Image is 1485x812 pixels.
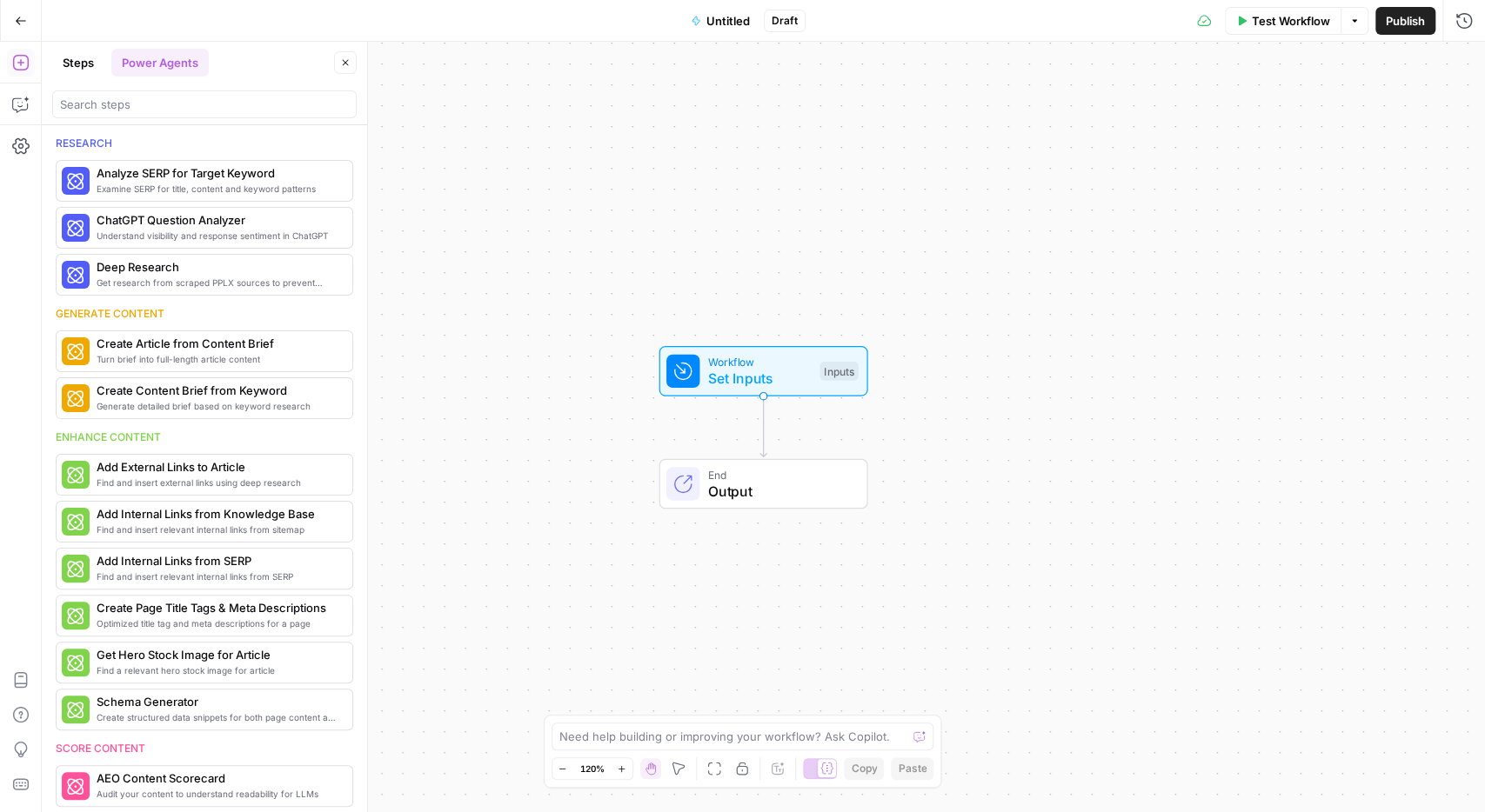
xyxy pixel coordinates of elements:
span: Find and insert relevant internal links from SERP [97,569,338,583]
span: Create structured data snippets for both page content and images [97,710,338,724]
div: Research [56,136,353,151]
span: Examine SERP for title, content and keyword patterns [97,182,338,196]
span: Untitled [706,12,750,30]
div: Score content [56,741,353,756]
span: Copy [851,761,877,776]
button: Untitled [680,7,760,35]
div: Generate content [56,306,353,322]
g: Edge from start to end [760,396,766,456]
span: End [708,466,850,483]
button: Copy [844,757,884,780]
div: EndOutput [602,459,926,509]
span: Deep Research [97,258,338,276]
span: Add Internal Links from Knowledge Base [97,505,338,522]
span: Audit your content to understand readability for LLMs [97,787,338,801]
span: Get research from scraped PPLX sources to prevent source [MEDICAL_DATA] [97,276,338,290]
span: Get Hero Stock Image for Article [97,646,338,663]
span: Add Internal Links from SERP [97,552,338,569]
span: Understand visibility and response sentiment in ChatGPT [97,229,338,243]
span: Set Inputs [708,368,812,389]
span: Add External Links to Article [97,458,338,476]
span: Turn brief into full-length article content [97,352,338,366]
span: 120% [580,762,605,775]
span: Find and insert relevant internal links from sitemap [97,522,338,536]
span: Test Workflow [1252,12,1330,30]
div: Enhance content [56,429,353,445]
button: Paste [891,757,933,780]
span: ChatGPT Question Analyzer [97,211,338,229]
span: Draft [772,13,798,29]
button: Power Agents [111,49,209,77]
span: Paste [898,761,926,776]
span: Create Content Brief from Keyword [97,382,338,399]
span: Find a relevant hero stock image for article [97,663,338,677]
span: Create Page Title Tags & Meta Descriptions [97,599,338,616]
span: Find and insert external links using deep research [97,476,338,489]
span: Create Article from Content Brief [97,335,338,352]
input: Search steps [60,96,349,113]
span: Generate detailed brief based on keyword research [97,399,338,413]
span: AEO Content Scorecard [97,769,338,787]
span: Workflow [708,353,812,369]
span: Output [708,481,850,502]
span: Analyze SERP for Target Keyword [97,164,338,182]
span: Optimized title tag and meta descriptions for a page [97,616,338,630]
span: Schema Generator [97,693,338,710]
div: Inputs [819,362,858,381]
span: Publish [1386,12,1425,30]
button: Steps [52,49,104,77]
button: Publish [1375,7,1435,35]
div: WorkflowSet InputsInputs [602,346,926,396]
button: Test Workflow [1225,7,1341,35]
